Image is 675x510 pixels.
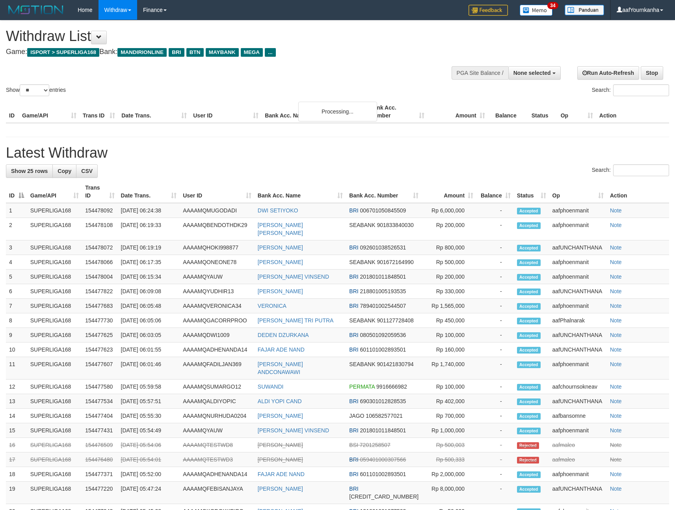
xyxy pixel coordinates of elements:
span: Copy 601101002893501 to clipboard [360,471,406,477]
td: SUPERLIGA168 [27,423,82,438]
span: BTN [186,48,204,57]
td: [DATE] 06:01:46 [118,357,180,380]
span: 34 [547,2,558,9]
td: AAAAMQFADILJAN369 [180,357,255,380]
a: Note [610,427,622,434]
td: 8 [6,313,27,328]
a: [PERSON_NAME] [PERSON_NAME] [258,222,303,236]
a: [PERSON_NAME] [258,259,303,265]
td: [DATE] 06:19:33 [118,218,180,240]
td: Rp 200,000 [422,218,476,240]
th: Trans ID: activate to sort column ascending [82,181,117,203]
th: Bank Acc. Number [366,101,427,123]
span: BRI [349,274,358,280]
td: AAAAMQVERONICA34 [180,299,255,313]
span: Copy 201801011848501 to clipboard [360,427,406,434]
div: Processing... [298,102,377,121]
td: Rp 8,000,000 [422,482,476,504]
td: aafmaleo [549,452,607,467]
td: AAAAMQTESTWD3 [180,452,255,467]
td: 19 [6,482,27,504]
a: Copy [52,164,76,178]
select: Showentries [20,84,49,96]
td: - [476,313,514,328]
td: [DATE] 06:03:05 [118,328,180,342]
td: [DATE] 06:24:38 [118,203,180,218]
th: Op: activate to sort column ascending [549,181,607,203]
td: AAAAMQDWI1009 [180,328,255,342]
td: aafphoenmanit [549,203,607,218]
td: SUPERLIGA168 [27,284,82,299]
a: Note [610,332,622,338]
td: - [476,240,514,255]
span: BRI [169,48,184,57]
td: SUPERLIGA168 [27,482,82,504]
td: Rp 100,000 [422,380,476,394]
a: FAJAR ADE NAND [258,471,305,477]
th: ID: activate to sort column descending [6,181,27,203]
span: SEABANK [349,222,375,228]
td: Rp 100,000 [422,328,476,342]
td: [DATE] 05:54:06 [118,438,180,452]
a: [PERSON_NAME] VINSEND [258,427,329,434]
span: Accepted [517,289,541,295]
td: Rp 450,000 [422,313,476,328]
td: AAAAMQONEONE78 [180,255,255,270]
span: Accepted [517,332,541,339]
td: 16 [6,438,27,452]
th: Bank Acc. Name [262,101,366,123]
td: SUPERLIGA168 [27,218,82,240]
label: Search: [592,164,669,176]
td: aafphoenmanit [549,467,607,482]
span: Copy 901672164990 to clipboard [377,259,413,265]
td: AAAAMQYUDHIR13 [180,284,255,299]
a: Stop [641,66,663,80]
td: 10 [6,342,27,357]
span: ... [265,48,275,57]
span: Accepted [517,413,541,420]
span: Copy 201801011848501 to clipboard [360,274,406,280]
td: SUPERLIGA168 [27,255,82,270]
td: aafUNCHANTHANA [549,284,607,299]
td: [DATE] 06:01:55 [118,342,180,357]
a: Note [610,361,622,367]
td: AAAAMQYAUW [180,423,255,438]
td: 154477730 [82,313,117,328]
td: Rp 800,000 [422,240,476,255]
span: Show 25 rows [11,168,48,174]
td: - [476,357,514,380]
th: Action [607,181,669,203]
span: Copy 092601038526531 to clipboard [360,244,406,251]
a: ALDI YOPI CAND [258,398,302,404]
td: [DATE] 06:15:34 [118,270,180,284]
td: 1 [6,203,27,218]
td: - [476,342,514,357]
td: aafphoenmanit [549,423,607,438]
span: Copy 901421830794 to clipboard [377,361,413,367]
td: 154477822 [82,284,117,299]
td: Rp 402,000 [422,394,476,409]
span: Accepted [517,303,541,310]
th: Balance [488,101,528,123]
span: BRI [349,207,358,214]
td: AAAAMQADHENANDA14 [180,467,255,482]
a: FAJAR ADE NAND [258,346,305,353]
a: [PERSON_NAME] [258,442,303,448]
td: AAAAMQGACORRPROO [180,313,255,328]
td: Rp 1,740,000 [422,357,476,380]
span: BRI [349,332,358,338]
span: Accepted [517,274,541,281]
td: 154477683 [82,299,117,313]
td: 154477220 [82,482,117,504]
a: Note [610,259,622,265]
a: Note [610,486,622,492]
td: aafbansomne [549,409,607,423]
td: [DATE] 05:52:00 [118,467,180,482]
th: Bank Acc. Number: activate to sort column ascending [346,181,422,203]
a: SUWANDI [258,383,284,390]
td: AAAAMQMUGODADI [180,203,255,218]
span: ISPORT > SUPERLIGA168 [27,48,99,57]
a: [PERSON_NAME] [258,486,303,492]
td: SUPERLIGA168 [27,452,82,467]
td: 5 [6,270,27,284]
